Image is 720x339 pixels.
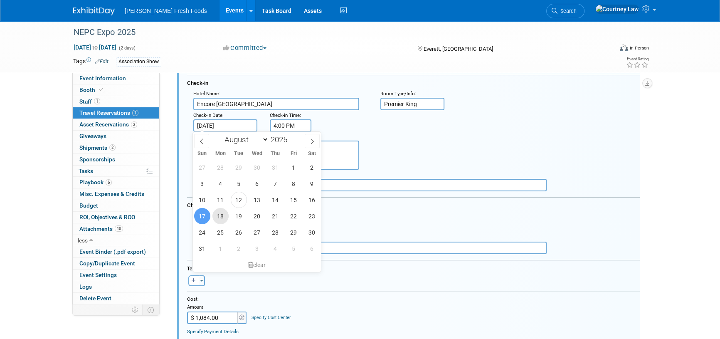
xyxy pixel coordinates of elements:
span: 3 [131,121,137,128]
small: : [193,91,220,97]
span: Event Information [79,75,126,82]
span: August 13, 2025 [249,192,265,208]
span: Search [557,8,577,14]
td: Toggle Event Tabs [143,304,160,315]
span: 2 [109,144,116,151]
span: Travel Reservations [79,109,138,116]
span: September 4, 2025 [267,240,284,257]
span: July 29, 2025 [231,159,247,176]
span: August 1, 2025 [286,159,302,176]
span: September 5, 2025 [286,240,302,257]
span: August 14, 2025 [267,192,284,208]
span: Logs [79,283,92,290]
img: ExhibitDay [73,7,115,15]
span: Tue [229,151,248,156]
span: less [78,237,88,244]
span: July 31, 2025 [267,159,284,176]
span: Wed [248,151,266,156]
span: August 5, 2025 [231,176,247,192]
img: Courtney Law [595,5,639,14]
span: Check-in [187,80,208,86]
span: to [91,44,99,51]
span: 1 [132,110,138,116]
span: August 19, 2025 [231,208,247,224]
a: Attachments10 [73,223,159,235]
span: Hotel Name [193,91,219,97]
a: Sponsorships [73,154,159,165]
span: September 6, 2025 [304,240,320,257]
span: Copy/Duplicate Event [79,260,135,267]
td: Personalize Event Tab Strip [128,304,143,315]
input: Year [269,135,293,144]
span: Sun [193,151,211,156]
span: August 25, 2025 [212,224,229,240]
span: September 3, 2025 [249,240,265,257]
span: Check-in Time [270,112,300,118]
a: Staff1 [73,96,159,107]
span: August 23, 2025 [304,208,320,224]
span: August 15, 2025 [286,192,302,208]
span: September 1, 2025 [212,240,229,257]
button: Committed [220,44,270,52]
span: August 20, 2025 [249,208,265,224]
div: clear [193,258,321,272]
span: 10 [115,225,123,232]
a: Misc. Expenses & Credits [73,188,159,200]
span: August 28, 2025 [267,224,284,240]
a: Search [546,4,584,18]
span: Event Settings [79,272,117,278]
span: Attachments [79,225,123,232]
select: Month [221,134,269,145]
div: Event Format [563,43,649,56]
span: 1 [94,98,100,104]
span: August 17, 2025 [194,208,210,224]
a: Copy/Duplicate Event [73,258,159,269]
span: August 9, 2025 [304,176,320,192]
span: August 10, 2025 [194,192,210,208]
span: August 27, 2025 [249,224,265,240]
a: Giveaways [73,131,159,142]
span: August 30, 2025 [304,224,320,240]
span: August 6, 2025 [249,176,265,192]
span: Everett, [GEOGRAPHIC_DATA] [423,46,493,52]
a: Specify Payment Details [187,329,239,334]
i: Booth reservation complete [99,87,103,92]
a: Specify Cost Center [252,315,291,320]
span: August 12, 2025 [231,192,247,208]
span: August 2, 2025 [304,159,320,176]
a: Tasks [73,166,159,177]
img: Format-Inperson.png [620,45,628,51]
span: Delete Event [79,295,111,302]
span: Mon [211,151,229,156]
div: NEPC Expo 2025 [71,25,600,40]
div: Amount [187,304,247,311]
span: Budget [79,202,98,209]
span: Misc. Expenses & Credits [79,191,144,197]
span: Sponsorships [79,156,115,163]
a: Delete Event [73,293,159,304]
a: Playbook6 [73,177,159,188]
span: Giveaways [79,133,106,139]
span: Thu [266,151,284,156]
td: Tags [73,57,108,67]
span: Room Type/Info [380,91,415,97]
body: Rich Text Area. Press ALT-0 for help. [5,3,441,11]
a: Event Settings [73,270,159,281]
span: [DATE] [DATE] [73,44,117,51]
span: Staff [79,98,100,105]
a: Logs [73,281,159,292]
a: Asset Reservations3 [73,119,159,130]
span: Check-out [187,202,212,208]
span: August 3, 2025 [194,176,210,192]
span: August 11, 2025 [212,192,229,208]
span: August 26, 2025 [231,224,247,240]
div: Team member(s) this reservation is made for: [187,262,640,273]
span: July 27, 2025 [194,159,210,176]
a: less [73,235,159,246]
span: ROI, Objectives & ROO [79,214,135,220]
div: Association Show [116,57,161,66]
span: (2 days) [118,45,136,51]
span: Asset Reservations [79,121,137,128]
span: Fri [284,151,303,156]
span: August 21, 2025 [267,208,284,224]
